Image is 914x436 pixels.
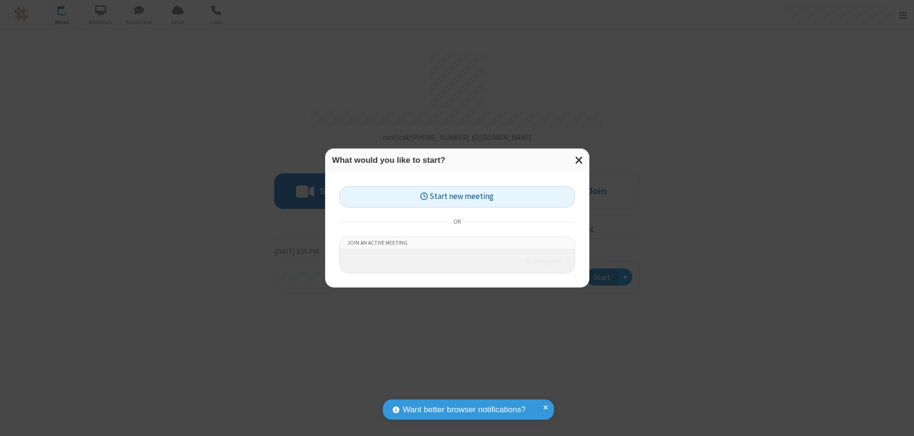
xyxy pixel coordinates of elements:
button: Close modal [569,149,589,172]
h3: What would you like to start? [332,156,582,165]
span: or [449,215,465,228]
li: Join an active meeting [340,237,575,249]
button: Start new meeting [339,186,575,208]
span: Want better browser notifications? [403,404,526,416]
em: in progress [525,257,560,266]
